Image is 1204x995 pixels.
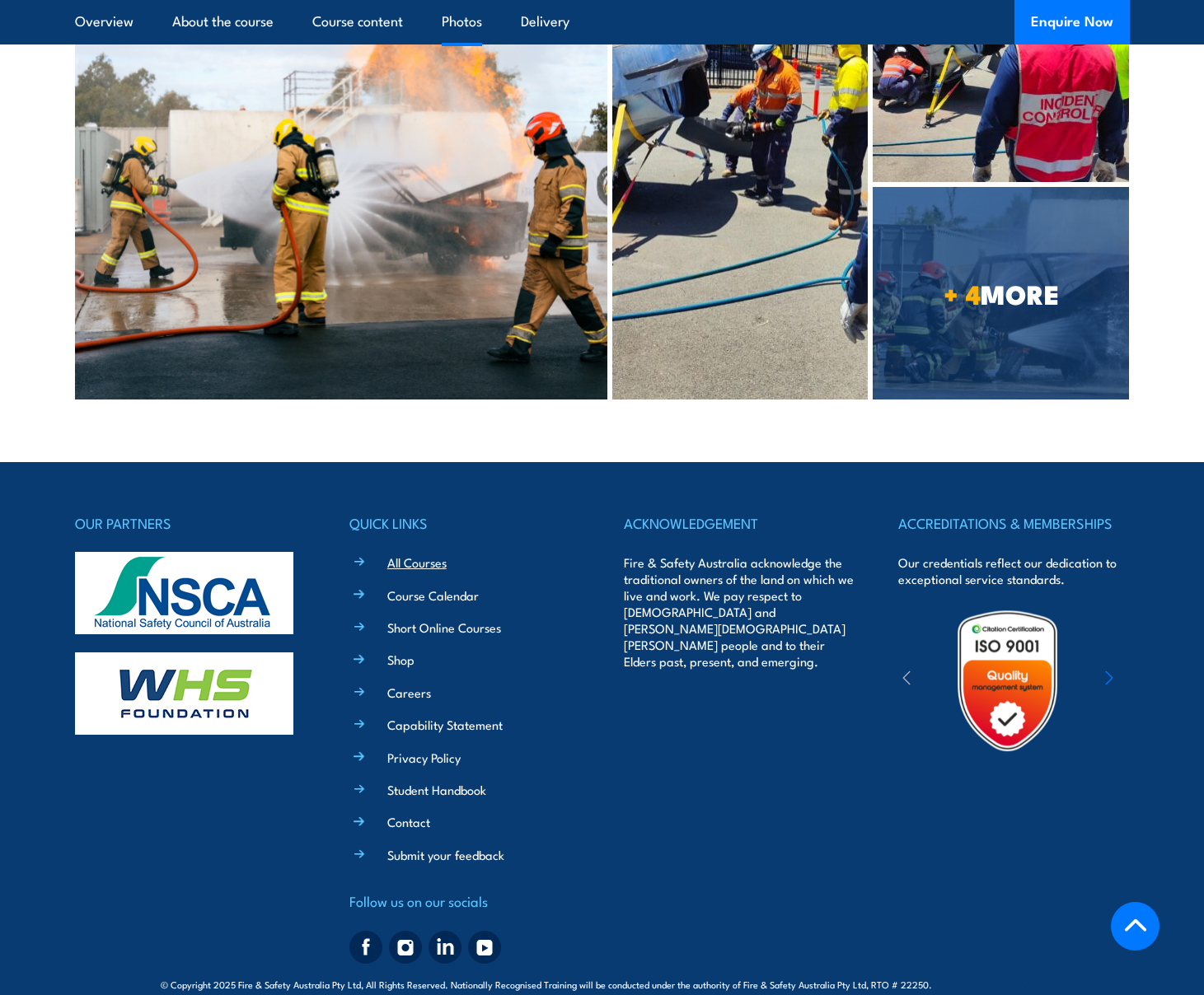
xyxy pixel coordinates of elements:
h4: Follow us on our socials [349,890,580,913]
strong: + 4 [944,273,981,314]
a: Short Online Courses [387,619,501,636]
span: Site: [951,978,1043,991]
a: Careers [387,684,431,701]
img: Untitled design (19) [935,609,1080,753]
p: Fire & Safety Australia acknowledge the traditional owners of the land on which we live and work.... [624,554,855,670]
a: Student Handbook [387,781,486,798]
h4: ACKNOWLEDGEMENT [624,512,855,535]
a: Shop [387,651,415,668]
a: Contact [387,813,430,830]
p: Our credentials reflect our dedication to exceptional service standards. [898,554,1129,587]
a: KND Digital [986,975,1043,992]
a: Submit your feedback [387,846,504,863]
a: Capability Statement [387,716,503,733]
img: whs-logo-footer [75,652,293,735]
h4: OUR PARTNERS [75,512,306,535]
h4: QUICK LINKS [349,512,580,535]
a: Course Calendar [387,586,479,604]
a: All Courses [387,554,447,571]
span: MORE [873,282,1129,305]
span: © Copyright 2025 Fire & Safety Australia Pty Ltd, All Rights Reserved. Nationally Recognised Trai... [161,976,1043,992]
h4: ACCREDITATIONS & MEMBERSHIPS [898,512,1129,535]
a: + 4MORE [873,187,1129,399]
a: Privacy Policy [387,749,461,766]
img: nsca-logo-footer [75,552,293,634]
